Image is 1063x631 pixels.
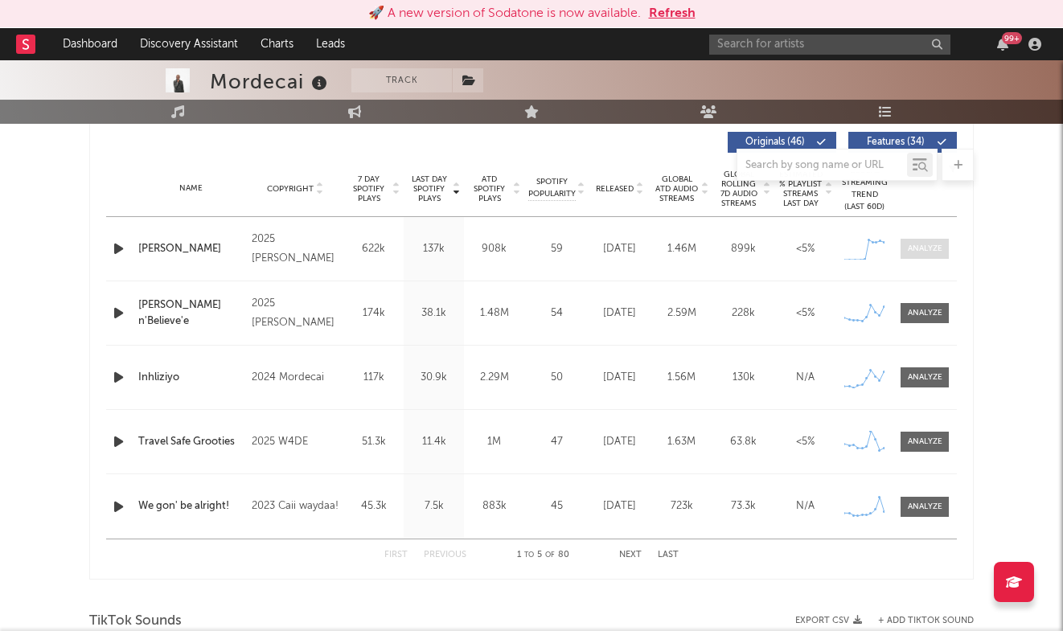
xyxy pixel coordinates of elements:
[252,368,339,387] div: 2024 Mordecai
[305,28,356,60] a: Leads
[408,434,460,450] div: 11.4k
[795,616,862,625] button: Export CSV
[593,305,646,322] div: [DATE]
[468,434,520,450] div: 1M
[347,370,400,386] div: 117k
[138,241,244,257] a: [PERSON_NAME]
[138,297,244,329] a: [PERSON_NAME] n'Believe'e
[129,28,249,60] a: Discovery Assistant
[347,434,400,450] div: 51.3k
[468,241,520,257] div: 908k
[593,370,646,386] div: [DATE]
[528,305,585,322] div: 54
[408,241,460,257] div: 137k
[252,432,339,452] div: 2025 W4DE
[528,434,585,450] div: 47
[138,182,244,195] div: Name
[593,498,646,514] div: [DATE]
[468,174,511,203] span: ATD Spotify Plays
[528,498,585,514] div: 45
[655,370,708,386] div: 1.56M
[468,305,520,322] div: 1.48M
[593,241,646,257] div: [DATE]
[408,305,460,322] div: 38.1k
[716,370,770,386] div: 130k
[778,434,832,450] div: <5%
[351,68,452,92] button: Track
[252,294,339,333] div: 2025 [PERSON_NAME]
[368,4,641,23] div: 🚀 A new version of Sodatone is now available.
[593,434,646,450] div: [DATE]
[716,170,761,208] span: Global Rolling 7D Audio Streams
[778,498,832,514] div: N/A
[848,132,957,153] button: Features(34)
[252,230,339,268] div: 2025 [PERSON_NAME]
[252,497,339,516] div: 2023 Caii waydaa!
[384,551,408,559] button: First
[619,551,642,559] button: Next
[51,28,129,60] a: Dashboard
[424,551,466,559] button: Previous
[655,434,708,450] div: 1.63M
[859,137,933,147] span: Features ( 34 )
[524,551,534,559] span: to
[716,434,770,450] div: 63.8k
[347,305,400,322] div: 174k
[468,370,520,386] div: 2.29M
[347,174,390,203] span: 7 Day Spotify Plays
[596,184,634,194] span: Released
[528,370,585,386] div: 50
[528,176,576,200] span: Spotify Popularity
[649,4,696,23] button: Refresh
[249,28,305,60] a: Charts
[778,370,832,386] div: N/A
[778,305,832,322] div: <5%
[655,305,708,322] div: 2.59M
[840,165,889,213] div: Global Streaming Trend (Last 60D)
[737,159,907,172] input: Search by song name or URL
[778,241,832,257] div: <5%
[658,551,679,559] button: Last
[89,612,182,631] span: TikTok Sounds
[778,170,823,208] span: Estimated % Playlist Streams Last Day
[138,370,244,386] a: Inhliziyo
[716,305,770,322] div: 228k
[267,184,314,194] span: Copyright
[468,498,520,514] div: 883k
[408,174,450,203] span: Last Day Spotify Plays
[709,35,950,55] input: Search for artists
[997,38,1008,51] button: 99+
[655,241,708,257] div: 1.46M
[862,617,974,625] button: + Add TikTok Sound
[408,370,460,386] div: 30.9k
[138,434,244,450] a: Travel Safe Grooties
[655,498,708,514] div: 723k
[138,498,244,514] a: We gon' be alright!
[347,498,400,514] div: 45.3k
[347,241,400,257] div: 622k
[528,241,585,257] div: 59
[545,551,555,559] span: of
[655,174,699,203] span: Global ATD Audio Streams
[1002,32,1022,44] div: 99 +
[728,132,836,153] button: Originals(46)
[878,617,974,625] button: + Add TikTok Sound
[408,498,460,514] div: 7.5k
[716,498,770,514] div: 73.3k
[738,137,812,147] span: Originals ( 46 )
[499,546,587,565] div: 1 5 80
[716,241,770,257] div: 899k
[210,68,331,95] div: Mordecai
